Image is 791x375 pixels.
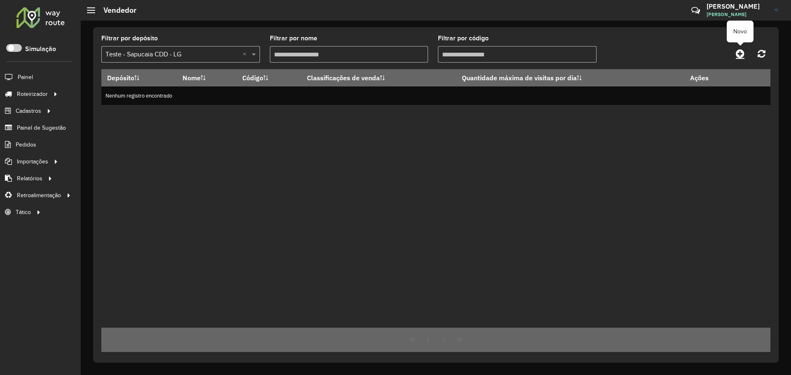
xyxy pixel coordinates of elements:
[17,123,66,132] span: Painel de Sugestão
[18,73,33,82] span: Painel
[101,33,158,43] label: Filtrar por depósito
[16,140,36,149] span: Pedidos
[16,107,41,115] span: Cadastros
[236,69,301,86] th: Código
[101,69,177,86] th: Depósito
[707,2,768,10] h3: [PERSON_NAME]
[687,2,704,19] a: Contato Rápido
[17,174,42,183] span: Relatórios
[456,69,684,86] th: Quantidade máxima de visitas por dia
[17,90,48,98] span: Roteirizador
[95,6,136,15] h2: Vendedor
[301,69,456,86] th: Classificações de venda
[270,33,317,43] label: Filtrar por nome
[17,157,48,166] span: Importações
[16,208,31,217] span: Tático
[101,86,770,105] td: Nenhum registro encontrado
[707,11,768,18] span: [PERSON_NAME]
[17,191,61,200] span: Retroalimentação
[25,44,56,54] label: Simulação
[438,33,489,43] label: Filtrar por código
[177,69,236,86] th: Nome
[243,49,250,59] span: Clear all
[727,21,754,42] div: Novo
[684,69,734,86] th: Ações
